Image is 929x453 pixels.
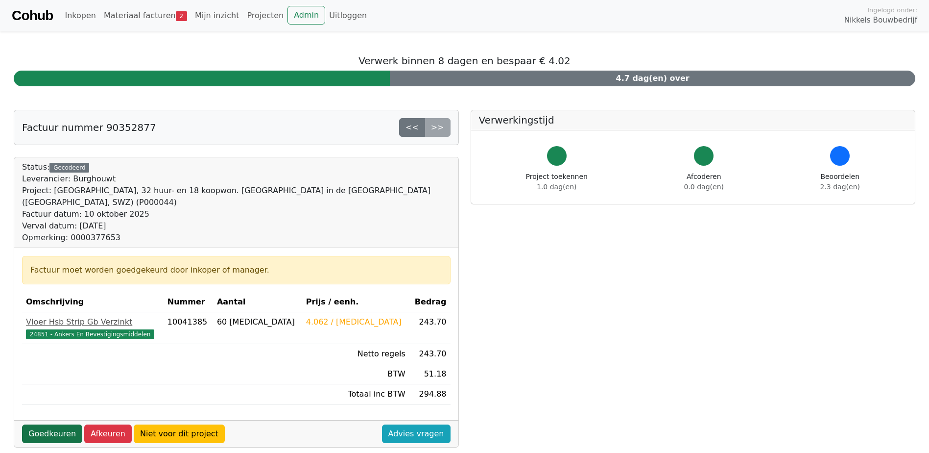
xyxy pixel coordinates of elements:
span: Ingelogd onder: [867,5,917,15]
span: Nikkels Bouwbedrijf [844,15,917,26]
td: 10041385 [164,312,213,344]
a: << [399,118,425,137]
td: 51.18 [409,364,451,384]
span: 2.3 dag(en) [820,183,860,191]
a: Niet voor dit project [134,425,225,443]
div: 4.062 / [MEDICAL_DATA] [306,316,405,328]
th: Bedrag [409,292,451,312]
td: 243.70 [409,312,451,344]
div: Factuur moet worden goedgekeurd door inkoper of manager. [30,264,442,276]
div: Afcoderen [684,172,724,192]
span: 1.0 dag(en) [537,183,576,191]
span: 0.0 dag(en) [684,183,724,191]
div: Leverancier: Burghouwt [22,173,451,185]
th: Nummer [164,292,213,312]
div: Status: [22,161,451,244]
div: Vloer Hsb Strip Gb Verzinkt [26,316,160,328]
div: 60 [MEDICAL_DATA] [217,316,298,328]
div: Gecodeerd [49,163,89,173]
div: Factuur datum: 10 oktober 2025 [22,208,451,220]
a: Admin [287,6,325,25]
span: 24851 - Ankers En Bevestigingsmiddelen [26,329,154,339]
a: Materiaal facturen2 [100,6,191,25]
a: Inkopen [61,6,99,25]
div: Beoordelen [820,172,860,192]
span: 2 [176,11,187,21]
td: Totaal inc BTW [302,384,409,404]
div: Project toekennen [526,172,588,192]
a: Uitloggen [325,6,371,25]
td: 243.70 [409,344,451,364]
div: 4.7 dag(en) over [390,71,915,86]
th: Prijs / eenh. [302,292,409,312]
div: Opmerking: 0000377653 [22,232,451,244]
h5: Factuur nummer 90352877 [22,122,156,133]
a: Projecten [243,6,287,25]
th: Aantal [213,292,302,312]
td: Netto regels [302,344,409,364]
div: Verval datum: [DATE] [22,220,451,232]
a: Afkeuren [84,425,132,443]
h5: Verwerk binnen 8 dagen en bespaar € 4.02 [14,55,915,67]
td: 294.88 [409,384,451,404]
div: Project: [GEOGRAPHIC_DATA], 32 huur- en 18 koopwon. [GEOGRAPHIC_DATA] in de [GEOGRAPHIC_DATA] ([G... [22,185,451,208]
td: BTW [302,364,409,384]
a: Mijn inzicht [191,6,243,25]
a: Vloer Hsb Strip Gb Verzinkt24851 - Ankers En Bevestigingsmiddelen [26,316,160,340]
th: Omschrijving [22,292,164,312]
h5: Verwerkingstijd [479,114,907,126]
a: Advies vragen [382,425,451,443]
a: Goedkeuren [22,425,82,443]
a: Cohub [12,4,53,27]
